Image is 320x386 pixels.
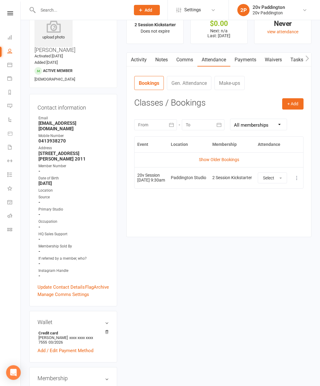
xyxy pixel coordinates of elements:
[38,261,109,266] strong: -
[196,20,242,27] div: $0.00
[253,10,285,16] div: 20v Paddington
[38,331,106,335] strong: Credit card
[38,145,109,151] div: Address
[38,151,109,162] strong: [STREET_ADDRESS][PERSON_NAME] 2011
[34,60,58,65] time: Added [DATE]
[184,3,201,17] span: Settings
[214,76,245,90] a: Make-ups
[38,375,109,381] h3: Membership
[267,29,298,34] a: view attendance
[7,210,21,223] a: Roll call kiosk mode
[38,133,109,139] div: Mobile Number
[38,291,89,298] a: Manage Comms Settings
[85,283,94,291] a: Flag
[38,168,109,174] strong: -
[38,319,109,325] h3: Wallet
[34,20,73,41] div: upload photo
[38,102,109,111] h3: Contact information
[38,163,109,169] div: Member Number
[6,365,21,380] div: Open Intercom Messenger
[38,194,109,200] div: Source
[135,22,176,27] strong: 2 Session Kickstarter
[145,8,152,13] span: Add
[171,175,207,180] div: Paddington Studio
[38,231,109,237] div: HQ Sales Support
[38,335,93,345] span: xxxx xxxx xxxx 7555
[210,137,255,152] th: Membership
[7,182,21,196] a: What's New
[38,212,109,217] strong: -
[38,273,109,279] strong: -
[38,224,109,230] strong: -
[196,28,242,38] p: Next: n/a Last: [DATE]
[38,181,109,186] strong: [DATE]
[36,6,126,14] input: Search...
[94,283,109,291] a: Archive
[38,330,109,345] li: [PERSON_NAME]
[134,98,304,108] h3: Classes / Bookings
[134,76,164,90] a: Bookings
[212,175,253,180] div: 2 Session Kickstarter
[263,175,274,180] span: Select
[7,72,21,86] a: Payments
[135,137,168,152] th: Event
[261,53,286,67] a: Waivers
[38,207,109,212] div: Primary Studio
[7,59,21,72] a: Calendar
[199,157,239,162] a: Show Older Bookings
[253,5,285,10] div: 20v Paddington
[38,188,109,193] div: Location
[38,249,109,254] strong: -
[258,172,287,183] button: Select
[38,236,109,242] strong: -
[38,219,109,225] div: Occupation
[38,256,109,262] div: If referred by a member, who?
[137,173,165,178] div: 20v Session
[34,54,63,58] time: Activated [DATE]
[230,53,261,67] a: Payments
[38,138,109,144] strong: 0413938270
[38,268,109,274] div: Instagram Handle
[197,53,230,67] a: Attendance
[38,115,109,121] div: Email
[7,223,21,237] a: Class kiosk mode
[286,53,307,67] a: Tasks
[127,53,151,67] a: Activity
[7,86,21,100] a: Reports
[135,167,168,188] td: [DATE] 9:30am
[38,347,93,354] a: Add / Edit Payment Method
[7,196,21,210] a: General attendance kiosk mode
[282,98,304,109] button: + Add
[43,69,73,73] span: Active member
[34,77,75,81] span: [DEMOGRAPHIC_DATA]
[7,45,21,59] a: People
[7,127,21,141] a: Product Sales
[38,175,109,181] div: Date of Birth
[38,244,109,249] div: Membership Sold By
[34,9,112,53] h3: [PERSON_NAME]
[168,137,209,152] th: Location
[38,200,109,205] strong: -
[260,20,306,27] div: Never
[49,340,63,345] span: 03/2026
[7,31,21,45] a: Dashboard
[172,53,197,67] a: Comms
[134,5,160,15] button: Add
[151,53,172,67] a: Notes
[167,76,211,90] a: Gen. Attendance
[38,121,109,132] strong: [EMAIL_ADDRESS][DOMAIN_NAME]
[141,29,170,34] span: Does not expire
[255,137,290,152] th: Attendance
[38,283,85,291] a: Update Contact Details
[237,4,250,16] div: 2P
